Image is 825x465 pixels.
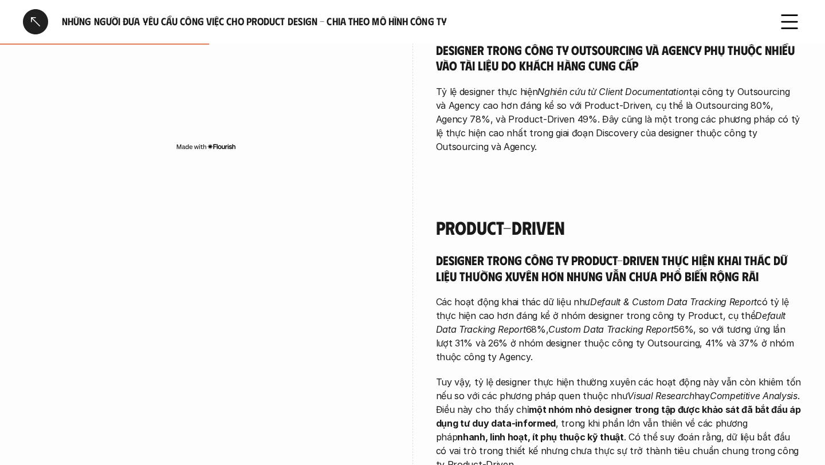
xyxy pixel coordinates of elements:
em: Competitive Analysis [710,390,797,401]
h5: Designer trong công ty Outsourcing và Agency phụ thuộc nhiều vào tài liệu do khách hàng cung cấp [436,42,803,73]
h6: Những người đưa yêu cầu công việc cho Product Design - Chia theo mô hình công ty [62,15,763,28]
strong: nhanh, linh hoạt, ít phụ thuộc kỹ thuật [457,431,623,443]
em: Visual Research [627,390,694,401]
img: Made with Flourish [176,143,236,152]
em: Nghiên cứu từ Client Documentation [537,86,689,97]
p: Các hoạt động khai thác dữ liệu như có tỷ lệ thực hiện cao hơn đáng kể ở nhóm designer trong công... [436,295,803,364]
em: Default & Custom Data Tracking Report [590,296,757,308]
h5: Designer trong công ty Product-Driven thực hiện khai thác dữ liệu thường xuyên hơn nhưng vẫn chưa... [436,252,803,283]
em: Custom Data Tracking Report [548,324,673,335]
h4: Product-driven [436,216,803,238]
p: Tỷ lệ designer thực hiện tại công ty Outsourcing và Agency cao hơn đáng kể so với Product-Driven,... [436,85,803,153]
strong: một nhóm nhỏ designer trong tập được khảo sát đã bắt đầu áp dụng tư duy data-informed [436,404,803,429]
